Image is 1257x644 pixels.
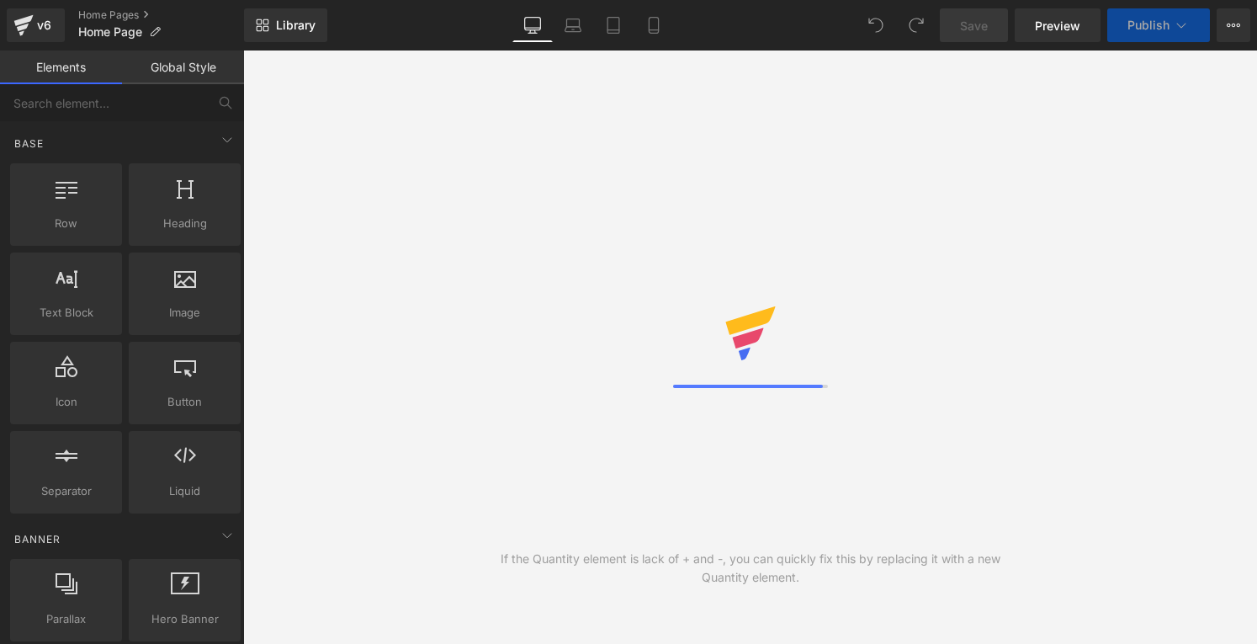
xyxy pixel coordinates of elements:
span: Liquid [134,482,236,500]
span: Heading [134,215,236,232]
button: More [1217,8,1250,42]
span: Hero Banner [134,610,236,628]
a: Global Style [122,51,244,84]
span: Text Block [15,304,117,322]
a: Desktop [512,8,553,42]
span: Button [134,393,236,411]
span: Icon [15,393,117,411]
a: Home Pages [78,8,244,22]
a: Preview [1015,8,1101,42]
span: Home Page [78,25,142,39]
span: Preview [1035,17,1080,35]
button: Publish [1107,8,1210,42]
a: New Library [244,8,327,42]
div: v6 [34,14,55,36]
span: Parallax [15,610,117,628]
span: Save [960,17,988,35]
span: Banner [13,531,62,547]
button: Undo [859,8,893,42]
span: Library [276,18,316,33]
span: Publish [1127,19,1169,32]
a: Mobile [634,8,674,42]
a: Laptop [553,8,593,42]
button: Redo [899,8,933,42]
a: Tablet [593,8,634,42]
span: Row [15,215,117,232]
span: Image [134,304,236,322]
a: v6 [7,8,65,42]
span: Base [13,136,45,152]
span: Separator [15,482,117,500]
div: If the Quantity element is lack of + and -, you can quickly fix this by replacing it with a new Q... [496,550,1004,587]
